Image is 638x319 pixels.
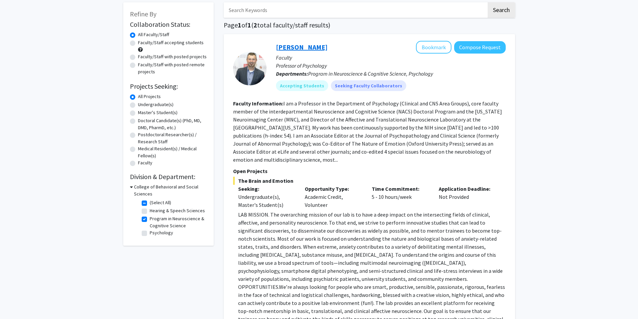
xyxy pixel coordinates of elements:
[308,70,433,77] span: Program in Neuroscience & Cognitive Science, Psychology
[276,70,308,77] b: Departments:
[276,62,506,70] p: Professor of Psychology
[305,185,362,193] p: Opportunity Type:
[138,61,207,75] label: Faculty/Staff with posted remote projects
[488,2,515,18] button: Search
[224,2,487,18] input: Search Keywords
[254,21,257,29] span: 2
[238,185,295,193] p: Seeking:
[372,185,429,193] p: Time Commitment:
[331,80,406,91] mat-chip: Seeking Faculty Collaborators
[224,21,515,29] h1: Page of ( total faculty/staff results)
[434,185,501,209] div: Not Provided
[276,54,506,62] p: Faculty
[233,177,506,185] span: The Brain and Emotion
[238,21,241,29] span: 1
[138,93,161,100] label: All Projects
[134,183,207,197] h3: College of Behavioral and Social Sciences
[454,41,506,54] button: Compose Request to Alexander Shackman
[130,10,156,18] span: Refine By
[439,185,496,193] p: Application Deadline:
[150,207,205,214] label: Hearing & Speech Sciences
[130,82,207,90] h2: Projects Seeking:
[233,167,506,175] p: Open Projects
[5,289,28,314] iframe: Chat
[138,53,207,60] label: Faculty/Staff with posted projects
[150,229,173,236] label: Psychology
[138,39,204,46] label: Faculty/Staff accepting students
[138,145,207,159] label: Medical Resident(s) / Medical Fellow(s)
[138,31,169,38] label: All Faculty/Staff
[300,185,367,209] div: Academic Credit, Volunteer
[367,185,434,209] div: 5 - 10 hours/week
[130,173,207,181] h2: Division & Department:
[276,43,328,51] a: [PERSON_NAME]
[233,100,502,163] fg-read-more: I am a Professor in the Department of Psychology (Clinical and CNS Area Groups), core faculty mem...
[138,159,152,166] label: Faculty
[138,131,207,145] label: Postdoctoral Researcher(s) / Research Staff
[150,199,171,206] label: (Select All)
[138,109,178,116] label: Master's Student(s)
[416,41,451,54] button: Add Alexander Shackman to Bookmarks
[150,215,205,229] label: Program in Neuroscience & Cognitive Science
[276,80,328,91] mat-chip: Accepting Students
[130,20,207,28] h2: Collaboration Status:
[138,101,173,108] label: Undergraduate(s)
[238,193,295,209] div: Undergraduate(s), Master's Student(s)
[233,100,283,107] b: Faculty Information:
[138,117,207,131] label: Doctoral Candidate(s) (PhD, MD, DMD, PharmD, etc.)
[247,21,251,29] span: 1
